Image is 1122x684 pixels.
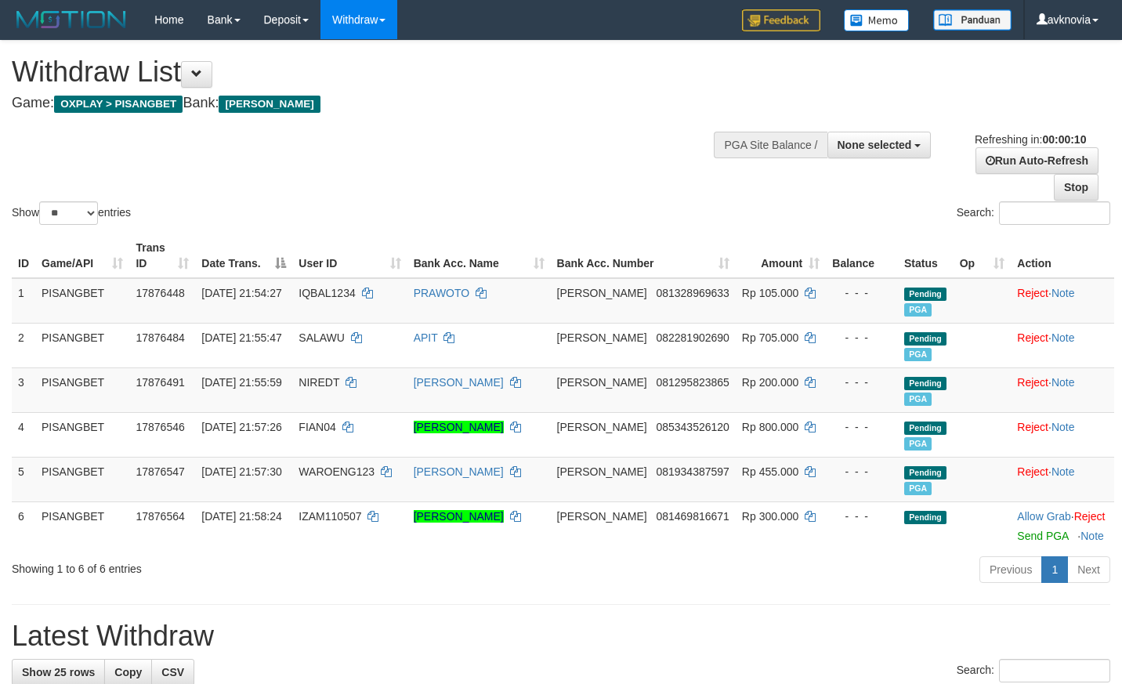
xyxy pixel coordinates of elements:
[832,285,892,301] div: - - -
[12,323,35,367] td: 2
[136,421,184,433] span: 17876546
[136,287,184,299] span: 17876448
[35,278,129,324] td: PISANGBET
[557,376,647,389] span: [PERSON_NAME]
[1054,174,1098,201] a: Stop
[299,287,355,299] span: IQBAL1234
[136,510,184,523] span: 17876564
[904,377,946,390] span: Pending
[832,419,892,435] div: - - -
[904,466,946,480] span: Pending
[827,132,932,158] button: None selected
[742,9,820,31] img: Feedback.jpg
[904,511,946,524] span: Pending
[1051,287,1075,299] a: Note
[1017,465,1048,478] a: Reject
[35,323,129,367] td: PISANGBET
[12,56,733,88] h1: Withdraw List
[12,501,35,550] td: 6
[12,367,35,412] td: 3
[1017,530,1068,542] a: Send PGA
[299,421,335,433] span: FIAN04
[299,331,345,344] span: SALAWU
[1011,233,1114,278] th: Action
[201,331,281,344] span: [DATE] 21:55:47
[904,393,932,406] span: Marked by avknovia
[742,331,798,344] span: Rp 705.000
[39,201,98,225] select: Showentries
[975,133,1086,146] span: Refreshing in:
[832,375,892,390] div: - - -
[1017,421,1048,433] a: Reject
[898,233,954,278] th: Status
[656,510,729,523] span: Copy 081469816671 to clipboard
[557,287,647,299] span: [PERSON_NAME]
[656,331,729,344] span: Copy 082281902690 to clipboard
[999,201,1110,225] input: Search:
[844,9,910,31] img: Button%20Memo.svg
[904,332,946,346] span: Pending
[954,233,1012,278] th: Op: activate to sort column ascending
[957,659,1110,682] label: Search:
[551,233,736,278] th: Bank Acc. Number: activate to sort column ascending
[201,421,281,433] span: [DATE] 21:57:26
[136,376,184,389] span: 17876491
[933,9,1012,31] img: panduan.png
[742,287,798,299] span: Rp 105.000
[742,421,798,433] span: Rp 800.000
[838,139,912,151] span: None selected
[904,422,946,435] span: Pending
[195,233,292,278] th: Date Trans.: activate to sort column descending
[35,457,129,501] td: PISANGBET
[1051,331,1075,344] a: Note
[557,465,647,478] span: [PERSON_NAME]
[1074,510,1106,523] a: Reject
[1011,367,1114,412] td: ·
[407,233,551,278] th: Bank Acc. Name: activate to sort column ascending
[414,465,504,478] a: [PERSON_NAME]
[414,376,504,389] a: [PERSON_NAME]
[136,331,184,344] span: 17876484
[1041,556,1068,583] a: 1
[557,421,647,433] span: [PERSON_NAME]
[1051,421,1075,433] a: Note
[1067,556,1110,583] a: Next
[742,510,798,523] span: Rp 300.000
[736,233,826,278] th: Amount: activate to sort column ascending
[1017,510,1070,523] a: Allow Grab
[1011,457,1114,501] td: ·
[557,331,647,344] span: [PERSON_NAME]
[219,96,320,113] span: [PERSON_NAME]
[54,96,183,113] span: OXPLAY > PISANGBET
[1011,412,1114,457] td: ·
[904,348,932,361] span: Marked by avknovia
[201,465,281,478] span: [DATE] 21:57:30
[1017,287,1048,299] a: Reject
[201,510,281,523] span: [DATE] 21:58:24
[35,233,129,278] th: Game/API: activate to sort column ascending
[1080,530,1104,542] a: Note
[975,147,1098,174] a: Run Auto-Refresh
[826,233,898,278] th: Balance
[12,278,35,324] td: 1
[414,421,504,433] a: [PERSON_NAME]
[299,465,375,478] span: WAROENG123
[832,464,892,480] div: - - -
[12,621,1110,652] h1: Latest Withdraw
[12,96,733,111] h4: Game: Bank:
[1017,510,1073,523] span: ·
[12,555,456,577] div: Showing 1 to 6 of 6 entries
[557,510,647,523] span: [PERSON_NAME]
[656,465,729,478] span: Copy 081934387597 to clipboard
[292,233,407,278] th: User ID: activate to sort column ascending
[832,330,892,346] div: - - -
[904,288,946,301] span: Pending
[35,367,129,412] td: PISANGBET
[742,465,798,478] span: Rp 455.000
[414,287,470,299] a: PRAWOTO
[35,412,129,457] td: PISANGBET
[1011,501,1114,550] td: ·
[742,376,798,389] span: Rp 200.000
[35,501,129,550] td: PISANGBET
[904,303,932,317] span: Marked by avknovia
